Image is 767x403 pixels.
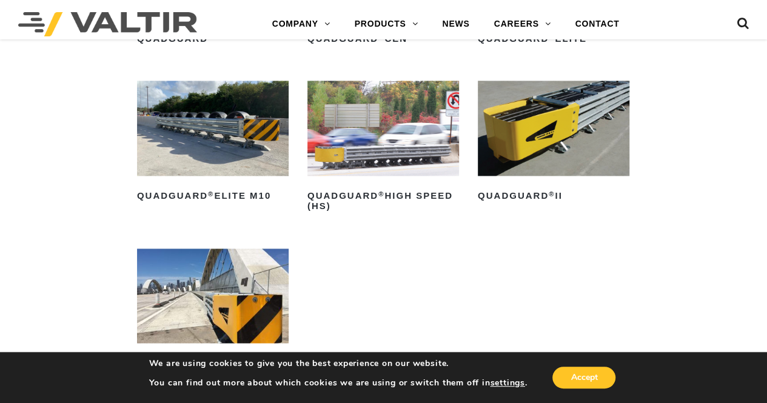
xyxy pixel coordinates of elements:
a: CONTACT [563,12,631,36]
sup: ® [549,33,555,41]
img: Valtir [18,12,197,36]
a: CAREERS [482,12,563,36]
sup: ® [208,190,214,198]
button: settings [490,378,524,388]
a: PRODUCTS [343,12,430,36]
sup: ® [208,33,214,41]
a: QuadGuard®M10 [137,248,289,373]
a: QuadGuard®II [478,81,629,205]
a: QuadGuard®Elite M10 [137,81,289,205]
h2: QuadGuard High Speed (HS) [307,187,459,216]
sup: ® [549,190,555,198]
sup: ® [378,33,384,41]
h2: QuadGuard II [478,187,629,206]
h2: QuadGuard Elite M10 [137,187,289,206]
sup: ® [378,190,384,198]
a: COMPANY [260,12,343,36]
p: We are using cookies to give you the best experience on our website. [149,358,528,369]
p: You can find out more about which cookies we are using or switch them off in . [149,378,528,388]
button: Accept [552,367,615,388]
a: NEWS [430,12,481,36]
a: QuadGuard®High Speed (HS) [307,81,459,215]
